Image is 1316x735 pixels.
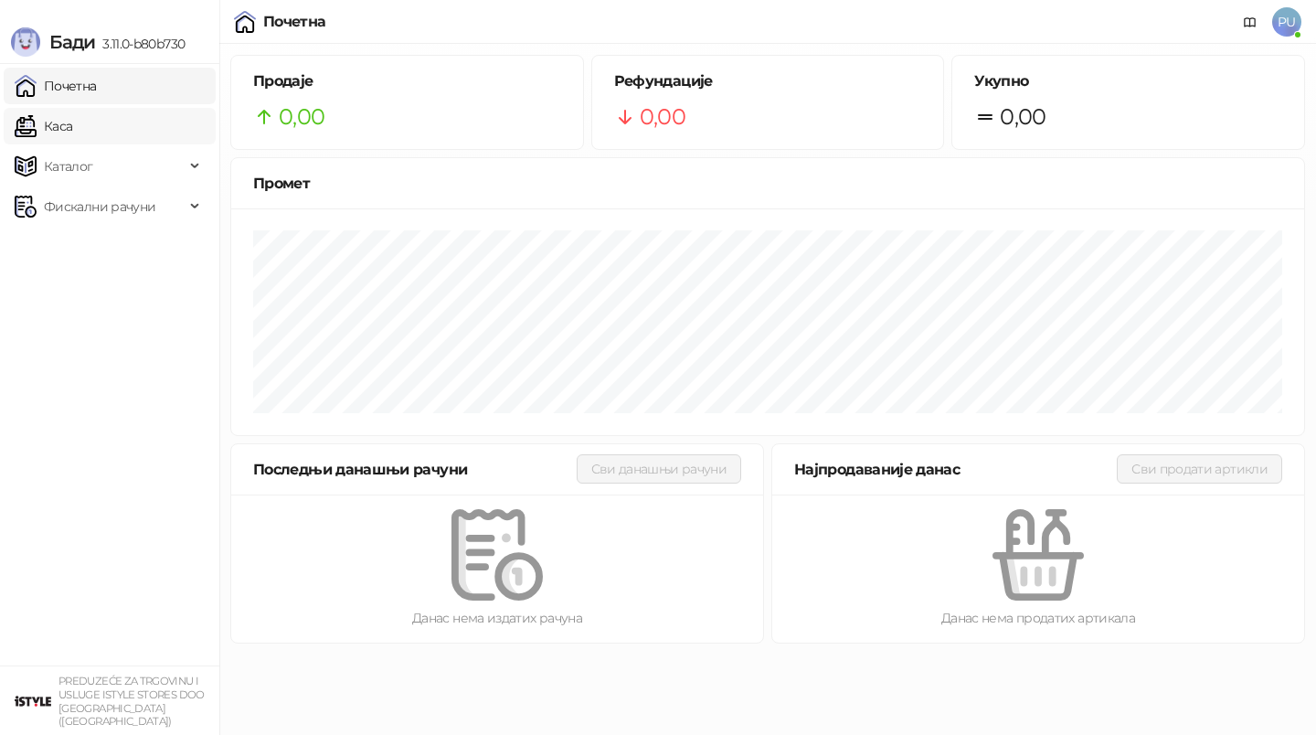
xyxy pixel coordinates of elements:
[253,458,577,481] div: Последњи данашњи рачуни
[577,454,741,484] button: Сви данашњи рачуни
[1117,454,1282,484] button: Сви продати артикли
[95,36,185,52] span: 3.11.0-b80b730
[44,188,155,225] span: Фискални рачуни
[260,608,734,628] div: Данас нема издатих рачуна
[640,100,685,134] span: 0,00
[15,108,72,144] a: Каса
[253,172,1282,195] div: Промет
[1000,100,1045,134] span: 0,00
[1236,7,1265,37] a: Документација
[801,608,1275,628] div: Данас нема продатих артикала
[15,683,51,719] img: 64x64-companyLogo-77b92cf4-9946-4f36-9751-bf7bb5fd2c7d.png
[974,70,1282,92] h5: Укупно
[49,31,95,53] span: Бади
[58,675,205,728] small: PREDUZEĆE ZA TRGOVINU I USLUGE ISTYLE STORES DOO [GEOGRAPHIC_DATA] ([GEOGRAPHIC_DATA])
[44,148,93,185] span: Каталог
[263,15,326,29] div: Почетна
[253,70,561,92] h5: Продаје
[1272,7,1301,37] span: PU
[279,100,324,134] span: 0,00
[11,27,40,57] img: Logo
[614,70,922,92] h5: Рефундације
[15,68,97,104] a: Почетна
[794,458,1117,481] div: Најпродаваније данас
